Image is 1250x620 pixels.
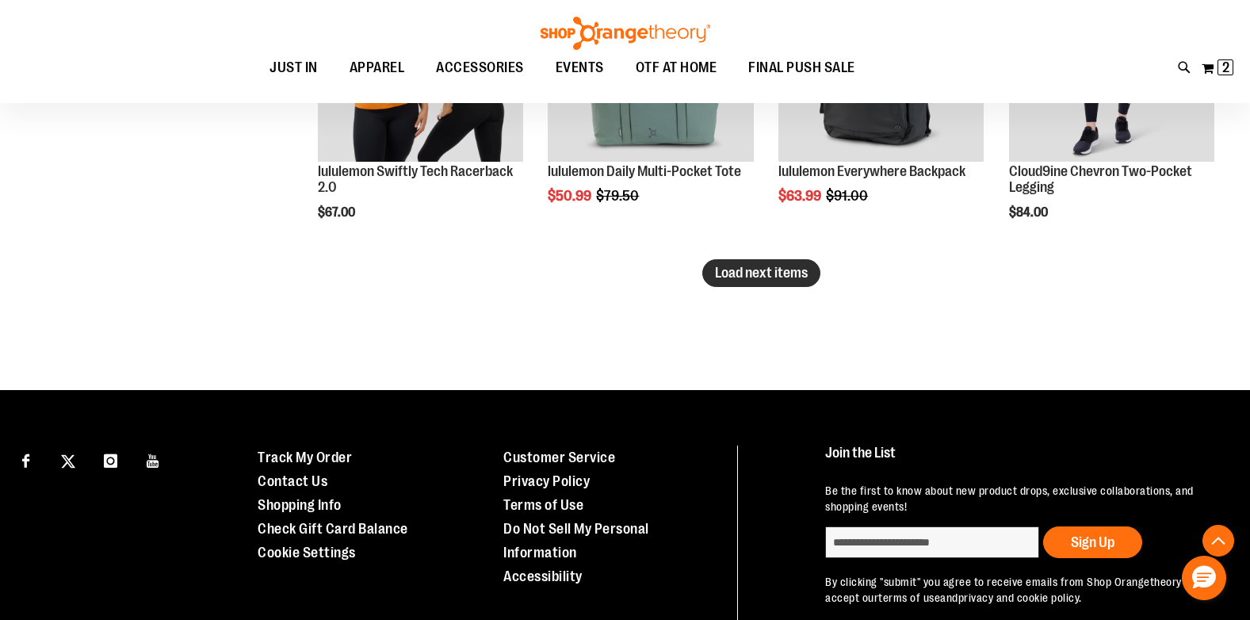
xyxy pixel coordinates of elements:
input: enter email [825,526,1039,558]
a: Contact Us [258,473,327,489]
a: terms of use [878,591,940,604]
a: ACCESSORIES [420,50,540,86]
span: $91.00 [826,188,870,204]
a: Shopping Info [258,497,342,513]
span: ACCESSORIES [436,50,524,86]
a: APPAREL [334,50,421,86]
p: Be the first to know about new product drops, exclusive collaborations, and shopping events! [825,483,1218,515]
span: $50.99 [548,188,594,204]
a: OTF AT HOME [620,50,733,86]
a: Do Not Sell My Personal Information [503,521,649,561]
a: Visit our Instagram page [97,446,124,473]
h4: Join the List [825,446,1218,475]
a: Visit our Youtube page [140,446,167,473]
a: Accessibility [503,568,583,584]
a: Visit our Facebook page [12,446,40,473]
span: $84.00 [1009,205,1050,220]
span: $79.50 [596,188,641,204]
a: privacy and cookie policy. [958,591,1082,604]
button: Back To Top [1202,525,1234,557]
span: $67.00 [318,205,357,220]
button: Sign Up [1043,526,1142,558]
span: 2 [1222,59,1229,75]
span: FINAL PUSH SALE [748,50,855,86]
a: Terms of Use [503,497,583,513]
span: JUST IN [269,50,318,86]
p: By clicking "submit" you agree to receive emails from Shop Orangetheory and accept our and [825,574,1218,606]
span: OTF AT HOME [636,50,717,86]
a: EVENTS [540,50,620,86]
img: Twitter [61,454,75,469]
span: EVENTS [556,50,604,86]
span: $63.99 [778,188,824,204]
a: Cookie Settings [258,545,356,561]
a: Customer Service [503,450,615,465]
a: Cloud9ine Chevron Two-Pocket Legging [1009,163,1192,195]
a: FINAL PUSH SALE [732,50,871,86]
a: JUST IN [254,50,334,86]
a: lululemon Daily Multi-Pocket Tote [548,163,741,179]
button: Hello, have a question? Let’s chat. [1182,556,1226,600]
span: Sign Up [1071,534,1114,550]
span: Load next items [715,265,808,281]
img: Shop Orangetheory [538,17,713,50]
a: Check Gift Card Balance [258,521,408,537]
a: Track My Order [258,450,352,465]
a: lululemon Swiftly Tech Racerback 2.0 [318,163,513,195]
a: Visit our X page [55,446,82,473]
a: lululemon Everywhere Backpack [778,163,965,179]
a: Privacy Policy [503,473,590,489]
span: APPAREL [350,50,405,86]
button: Load next items [702,259,820,287]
